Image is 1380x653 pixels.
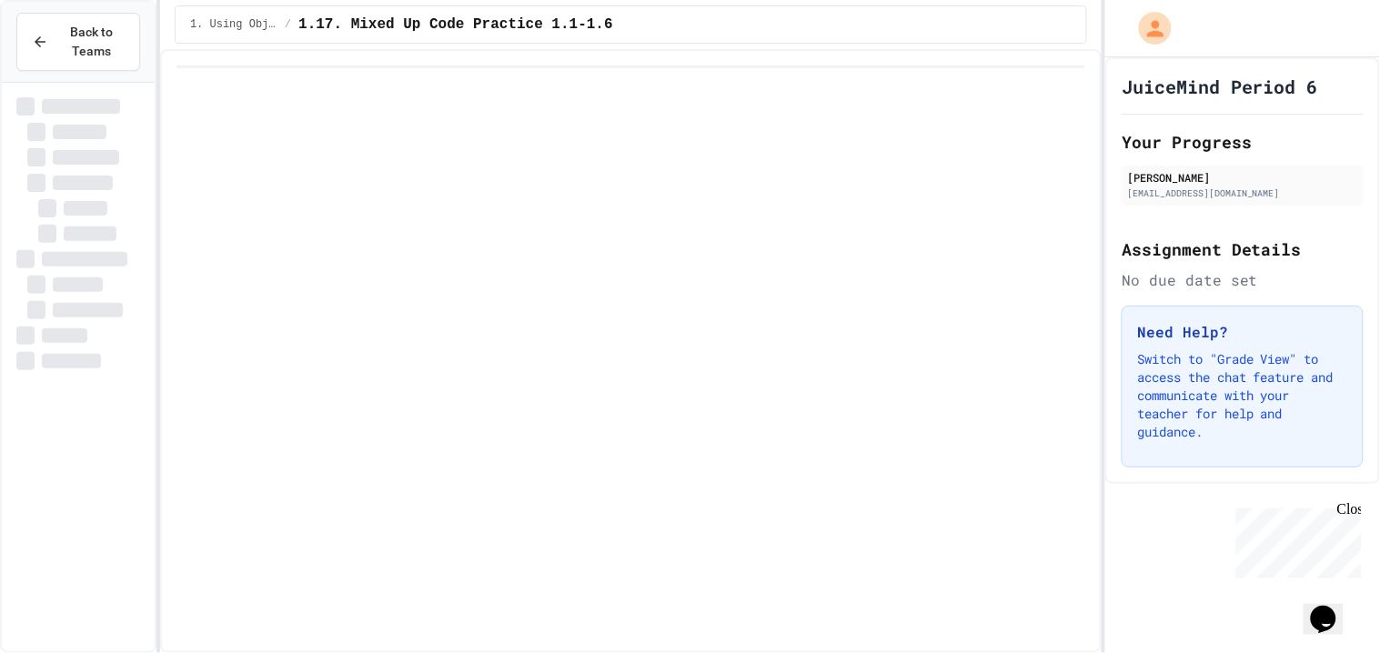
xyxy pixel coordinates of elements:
h2: Your Progress [1122,129,1364,155]
span: 1. Using Objects and Methods [190,17,277,32]
div: My Account [1120,7,1176,49]
div: [PERSON_NAME] [1127,169,1358,186]
div: Chat with us now!Close [7,7,126,116]
button: Back to Teams [16,13,140,71]
iframe: chat widget [1304,580,1362,635]
h1: JuiceMind Period 6 [1122,74,1318,99]
div: [EMAIL_ADDRESS][DOMAIN_NAME] [1127,186,1358,200]
span: / [285,17,291,32]
p: Switch to "Grade View" to access the chat feature and communicate with your teacher for help and ... [1137,350,1348,441]
iframe: chat widget [1229,501,1362,578]
div: No due date set [1122,269,1364,291]
h2: Assignment Details [1122,236,1364,262]
h3: Need Help? [1137,321,1348,343]
span: 1.17. Mixed Up Code Practice 1.1-1.6 [298,14,613,35]
span: Back to Teams [59,23,125,61]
